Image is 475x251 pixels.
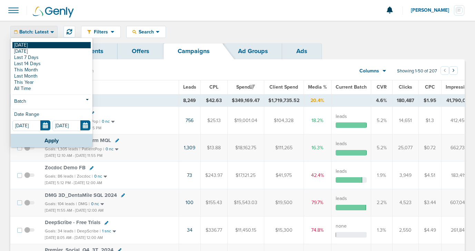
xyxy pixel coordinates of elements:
td: $19,500 [264,189,304,216]
label: leads [336,168,347,175]
td: 1.9% [371,162,392,189]
small: [DATE] 8:05 AM - [DATE] 12:00 AM [45,235,103,240]
td: $4.49 [418,217,441,244]
a: 73 [187,172,192,178]
small: DeepScribe | [77,229,101,233]
a: Offers [118,43,164,59]
td: $4.51 [418,162,441,189]
a: 1,309 [184,145,195,151]
span: Search [136,29,156,35]
small: Goals: 86 leads | [45,174,76,179]
td: $1,719,735.52 [264,94,304,107]
td: $41,975 [264,162,304,189]
small: DMG | [78,201,90,206]
ul: Pagination [441,67,458,76]
a: Batch [12,98,91,106]
a: Campaigns [164,43,224,59]
a: 100 [186,200,194,205]
td: $11,450.15 [227,217,264,244]
span: Filters [91,29,111,35]
td: $0.72 [418,134,441,161]
small: 0 nc [102,119,110,124]
td: $349,169.47 [227,94,264,107]
a: Ad Groups [224,43,282,59]
td: 8,249 [179,94,200,107]
td: $13.88 [200,134,227,161]
span: Current Batch [336,84,367,90]
small: 0 nc [94,174,102,179]
span: Zocdoc Demo FB [45,164,86,171]
small: Goals: 1,305 leads | [45,147,80,152]
span: DMG 3D_ DentaMile SQL 2024 [45,192,117,198]
td: $42.63 [200,94,227,107]
td: 74.8% [304,217,331,244]
td: $15,300 [264,217,304,244]
span: Showing 1-50 of 207 [397,68,437,74]
small: Goals: 104 leads | [45,201,77,207]
label: leads [336,195,347,202]
a: Last 7 Days [12,54,91,61]
td: $111,265 [264,134,304,161]
td: 2.2% [371,189,392,216]
td: 42.4% [304,162,331,189]
span: CPC [425,84,435,90]
small: 0 nc [91,201,99,207]
label: leads [336,113,347,120]
td: 16.3% [304,134,331,161]
a: Ads [282,43,321,59]
td: $25.13 [200,107,227,134]
span: CVR [377,84,387,90]
label: leads [336,140,347,147]
td: 1.3% [371,217,392,244]
td: $155.43 [200,189,227,216]
small: 1 snc [102,229,111,234]
a: This Month [12,67,91,73]
span: Spend [236,84,255,90]
a: All Time [12,86,91,92]
small: 0 nc [106,147,113,152]
td: 180,487 [392,94,418,107]
button: Apply [11,134,92,147]
td: $1.95 [418,94,441,107]
span: CPL [209,84,218,90]
a: [DATE] [12,48,91,54]
td: $17,121.25 [227,162,264,189]
td: 79.7% [304,189,331,216]
td: 2,550 [392,217,418,244]
small: [DATE] 11:55 AM - [DATE] 12:00 AM [45,208,103,213]
small: PatientPop | [82,147,104,151]
span: Columns [359,68,379,74]
td: 25,077 [392,134,418,161]
td: $1.3 [418,107,441,134]
td: 5.2% [371,134,392,161]
a: Clients [70,43,118,59]
td: 3,949 [392,162,418,189]
td: 20.4% [304,94,331,107]
td: 5.2% [371,107,392,134]
small: [DATE] 5:12 PM - [DATE] 12:00 AM [45,181,102,185]
span: Impressions [446,84,473,90]
td: $104,328 [264,107,304,134]
a: Last Month [12,73,91,79]
td: 14,651 [392,107,418,134]
td: $336.77 [200,217,227,244]
a: 34 [187,227,192,233]
td: $19,001.04 [227,107,264,134]
td: $3.44 [418,189,441,216]
div: Date Range [12,112,91,120]
span: DeepScribe - Free Trials [45,219,100,225]
span: [PERSON_NAME] [411,8,454,13]
img: Genly [33,7,74,18]
span: Client Spend [269,84,298,90]
a: [DATE] [12,42,91,48]
a: 756 [186,118,194,123]
button: Go to next page [449,66,458,75]
td: 4.6% [371,94,392,107]
a: Last 14 Days [12,61,91,67]
td: $243.97 [200,162,227,189]
td: TOTALS ( ) [41,94,179,107]
small: Zocdoc | [77,174,93,179]
td: $15,543.03 [227,189,264,216]
label: none [336,223,347,230]
td: 18.2% [304,107,331,134]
